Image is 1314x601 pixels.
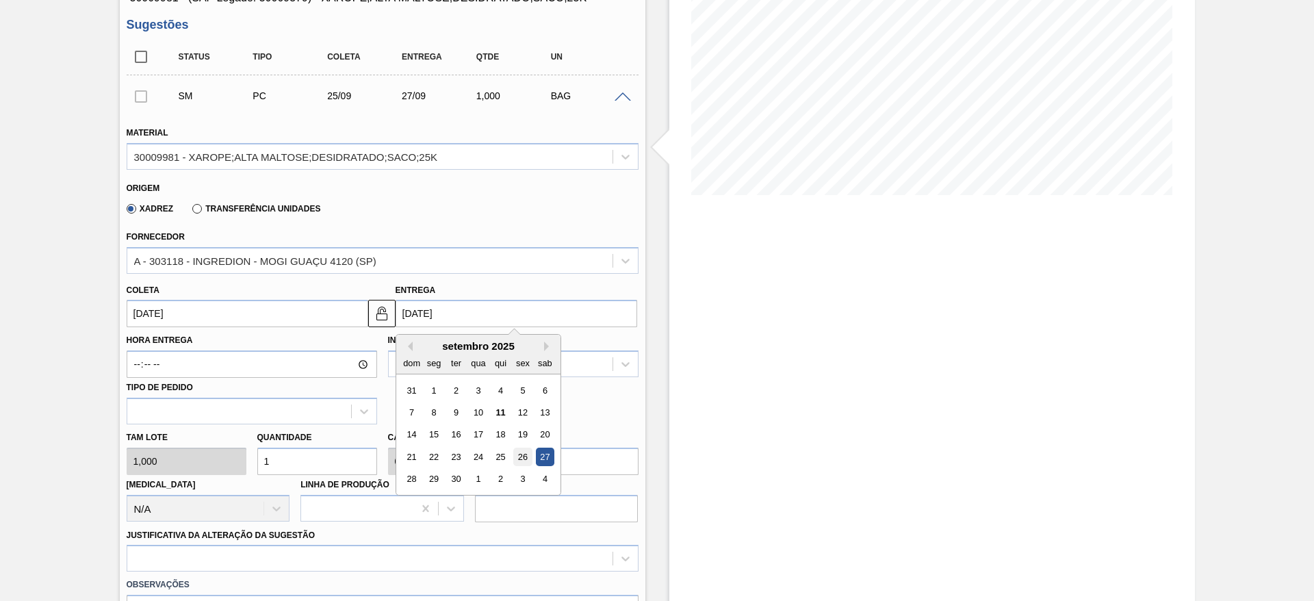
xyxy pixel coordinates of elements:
div: Choose segunda-feira, 8 de setembro de 2025 [424,403,443,422]
div: Choose quinta-feira, 18 de setembro de 2025 [491,426,509,444]
div: Choose quarta-feira, 17 de setembro de 2025 [469,426,487,444]
div: Choose terça-feira, 30 de setembro de 2025 [446,470,465,489]
div: Choose sábado, 13 de setembro de 2025 [535,403,554,422]
div: setembro 2025 [396,340,561,352]
div: Choose quarta-feira, 10 de setembro de 2025 [469,403,487,422]
div: Pedido de Compra [249,90,332,101]
label: [MEDICAL_DATA] [127,480,196,489]
label: Transferência Unidades [192,204,320,214]
label: Justificativa da Alteração da Sugestão [127,530,315,540]
input: dd/mm/yyyy [127,300,368,327]
div: Coleta [324,52,407,62]
div: Choose sexta-feira, 5 de setembro de 2025 [513,381,532,400]
div: Choose sábado, 20 de setembro de 2025 [535,426,554,444]
div: Choose quinta-feira, 11 de setembro de 2025 [491,403,509,422]
label: Hora Entrega [127,331,377,350]
div: UN [547,52,630,62]
label: Entrega [396,285,436,295]
label: Quantidade [257,433,312,442]
label: Xadrez [127,204,174,214]
label: Carros [388,433,424,442]
div: A - 303118 - INGREDION - MOGI GUAÇU 4120 (SP) [134,255,376,266]
label: Tam lote [127,428,246,448]
div: Status [175,52,258,62]
button: unlocked [368,300,396,327]
div: month 2025-09 [400,379,556,490]
div: seg [424,354,443,372]
button: Next Month [544,342,554,351]
input: dd/mm/yyyy [396,300,637,327]
div: Choose segunda-feira, 15 de setembro de 2025 [424,426,443,444]
div: Choose quinta-feira, 4 de setembro de 2025 [491,381,509,400]
label: Incoterm [388,335,432,345]
div: Tipo [249,52,332,62]
div: Sugestão Manual [175,90,258,101]
div: Choose domingo, 14 de setembro de 2025 [402,426,421,444]
h3: Sugestões [127,18,639,32]
div: Choose sexta-feira, 3 de outubro de 2025 [513,470,532,489]
div: Choose domingo, 21 de setembro de 2025 [402,448,421,466]
div: Choose quinta-feira, 25 de setembro de 2025 [491,448,509,466]
label: Observações [127,575,639,595]
div: Choose terça-feira, 2 de setembro de 2025 [446,381,465,400]
div: Choose quinta-feira, 2 de outubro de 2025 [491,470,509,489]
div: Choose sexta-feira, 19 de setembro de 2025 [513,426,532,444]
div: Choose sexta-feira, 26 de setembro de 2025 [513,448,532,466]
div: Choose quarta-feira, 1 de outubro de 2025 [469,470,487,489]
div: BAG [547,90,630,101]
div: Choose sábado, 4 de outubro de 2025 [535,470,554,489]
div: Qtde [473,52,556,62]
div: sex [513,354,532,372]
div: qua [469,354,487,372]
div: Choose segunda-feira, 29 de setembro de 2025 [424,470,443,489]
div: Choose segunda-feira, 1 de setembro de 2025 [424,381,443,400]
label: Tipo de pedido [127,383,193,392]
div: 30009981 - XAROPE;ALTA MALTOSE;DESIDRATADO;SACO;25K [134,151,438,162]
div: Choose quarta-feira, 24 de setembro de 2025 [469,448,487,466]
div: Choose segunda-feira, 22 de setembro de 2025 [424,448,443,466]
div: sab [535,354,554,372]
div: Choose terça-feira, 23 de setembro de 2025 [446,448,465,466]
div: Choose domingo, 7 de setembro de 2025 [402,403,421,422]
label: Fornecedor [127,232,185,242]
label: Coleta [127,285,159,295]
div: Choose domingo, 28 de setembro de 2025 [402,470,421,489]
div: 25/09/2025 [324,90,407,101]
div: Choose domingo, 31 de agosto de 2025 [402,381,421,400]
div: Choose quarta-feira, 3 de setembro de 2025 [469,381,487,400]
div: 1,000 [473,90,556,101]
img: unlocked [374,305,390,322]
div: Choose sábado, 27 de setembro de 2025 [535,448,554,466]
label: Origem [127,183,160,193]
button: Previous Month [403,342,413,351]
div: Entrega [398,52,481,62]
div: ter [446,354,465,372]
div: Choose sexta-feira, 12 de setembro de 2025 [513,403,532,422]
div: Choose sábado, 6 de setembro de 2025 [535,381,554,400]
label: Linha de Produção [300,480,389,489]
div: 27/09/2025 [398,90,481,101]
div: qui [491,354,509,372]
div: Choose terça-feira, 16 de setembro de 2025 [446,426,465,444]
div: dom [402,354,421,372]
label: Material [127,128,168,138]
div: Choose terça-feira, 9 de setembro de 2025 [446,403,465,422]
